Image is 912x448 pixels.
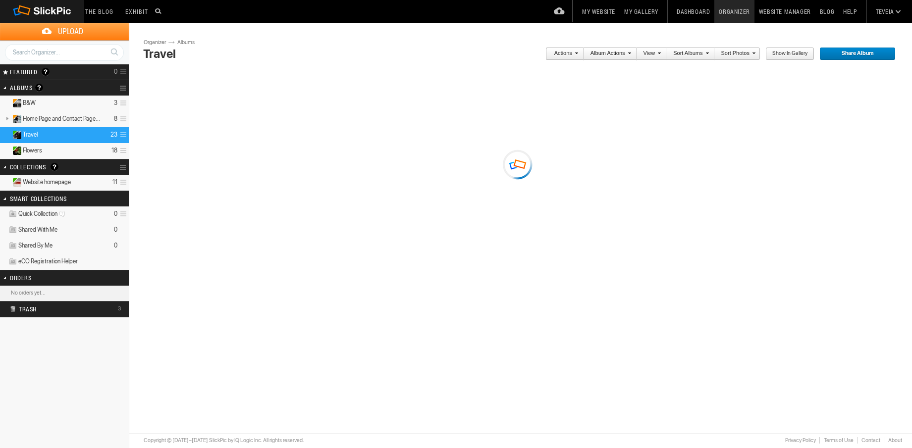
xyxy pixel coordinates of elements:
a: Albums [175,39,205,47]
h2: Collections [10,159,93,174]
a: Expand [1,99,10,106]
ins: Public Album [8,147,22,155]
span: Travel [23,131,38,139]
a: Contact [857,437,884,444]
span: Website homepage [23,178,71,186]
b: No orders yet... [11,290,46,296]
span: B&W [23,99,36,107]
div: Copyright © [DATE]–[DATE] SlickPic by IQ Logic Inc. All rights reserved. [144,437,304,445]
img: ico_album_coll.png [8,226,17,234]
a: About [884,437,902,444]
a: View [637,48,661,60]
span: Flowers [23,147,42,154]
span: Show in Gallery [765,48,807,60]
span: Quick Collection [18,210,68,218]
div: Loading ... [495,147,540,182]
span: FEATURED [7,68,38,76]
ins: Unlisted Album [8,115,22,123]
a: Sort Albums [666,48,708,60]
ins: Public Album [8,131,22,139]
ins: Public Collection [8,178,22,187]
span: Shared With Me [18,226,57,234]
a: Privacy Policy [781,437,819,444]
h2: Trash [10,301,102,316]
a: Collection Options [119,160,129,174]
span: Upload [12,23,129,40]
a: Sort Photos [714,48,755,60]
h2: Orders [10,270,93,285]
span: Shared By Me [18,242,53,249]
img: ico_album_coll.png [8,242,17,250]
a: Expand [1,147,10,154]
span: eCO Registration Helper [18,257,78,265]
a: Terms of Use [819,437,857,444]
input: Search Organizer... [5,44,124,61]
a: Album Actions [584,48,631,60]
h2: Albums [10,80,93,96]
span: Home Page and Contact Page Photos [23,115,100,123]
input: Search photos on SlickPic... [154,5,165,17]
a: Actions [545,48,578,60]
h2: Smart Collections [10,191,93,206]
img: ico_album_coll.png [8,257,17,266]
span: Share Album [819,48,889,60]
a: Show in Gallery [765,48,814,60]
ins: Unlisted Album [8,99,22,107]
img: ico_album_quick.png [8,210,17,218]
a: Expand [1,178,10,186]
a: Collapse [1,131,10,138]
a: Search [105,44,123,60]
